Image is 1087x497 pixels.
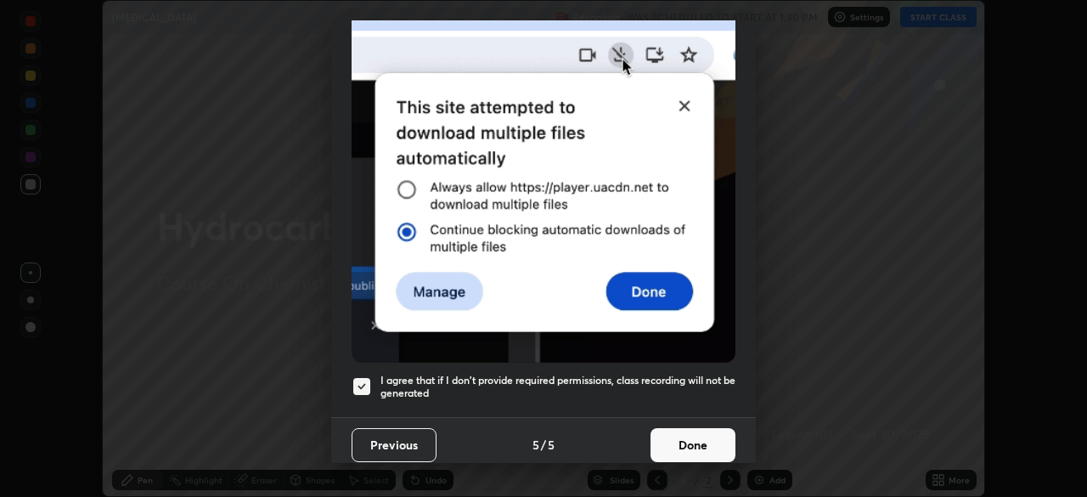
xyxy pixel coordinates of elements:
h4: 5 [532,436,539,454]
h4: / [541,436,546,454]
h5: I agree that if I don't provide required permissions, class recording will not be generated [380,374,735,400]
button: Previous [352,428,436,462]
h4: 5 [548,436,555,454]
button: Done [651,428,735,462]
